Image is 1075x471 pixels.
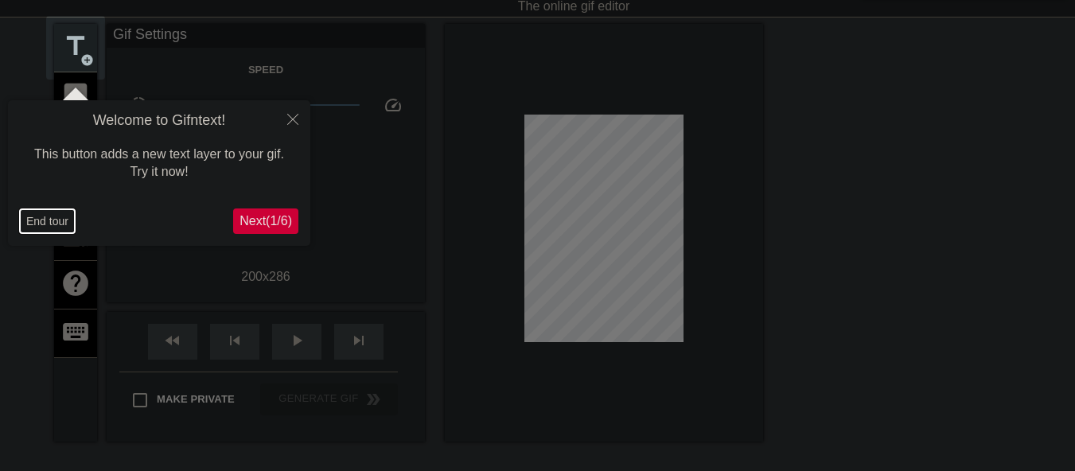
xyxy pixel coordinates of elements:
span: Next ( 1 / 6 ) [240,214,292,228]
div: This button adds a new text layer to your gif. Try it now! [20,130,298,197]
button: End tour [20,209,75,233]
button: Close [275,100,310,137]
button: Next [233,208,298,234]
h4: Welcome to Gifntext! [20,112,298,130]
